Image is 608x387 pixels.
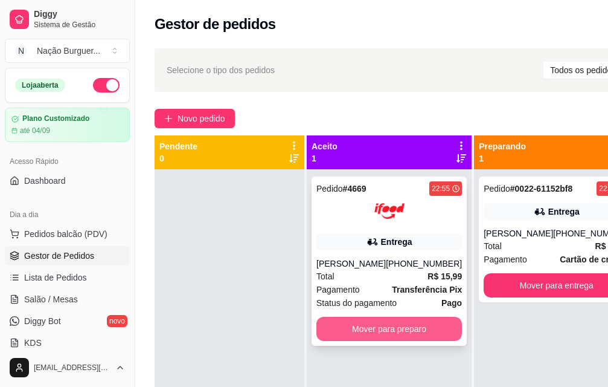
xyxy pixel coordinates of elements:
[167,63,275,77] span: Selecione o tipo dos pedidos
[24,293,78,305] span: Salão / Mesas
[5,205,130,224] div: Dia a dia
[316,283,360,296] span: Pagamento
[24,272,87,284] span: Lista de Pedidos
[441,298,462,308] strong: Pago
[5,171,130,190] a: Dashboard
[5,108,130,142] a: Plano Customizadoaté 04/09
[24,175,66,187] span: Dashboard
[479,152,526,164] p: 1
[316,258,386,270] div: [PERSON_NAME]
[5,333,130,353] a: KDS
[5,39,130,63] button: Select a team
[484,227,553,239] div: [PERSON_NAME]
[164,114,173,123] span: plus
[5,152,130,171] div: Acesso Rápido
[316,317,462,341] button: Mover para preparo
[155,15,276,34] h2: Gestor de pedidos
[374,196,405,226] img: ifood
[15,45,27,57] span: N
[316,184,343,193] span: Pedido
[24,315,61,327] span: Diggy Bot
[93,78,120,93] button: Alterar Status
[479,140,526,152] p: Preparando
[5,246,130,265] a: Gestor de Pedidos
[20,126,50,135] article: até 04/09
[24,228,107,240] span: Pedidos balcão (PDV)
[484,184,510,193] span: Pedido
[37,45,100,57] div: Nação Burguer ...
[5,224,130,244] button: Pedidos balcão (PDV)
[381,236,412,248] div: Entrega
[316,296,397,310] span: Status do pagamento
[386,258,462,270] div: [PHONE_NUMBER]
[432,184,450,193] div: 22:55
[5,268,130,287] a: Lista de Pedidos
[343,184,366,193] strong: # 4669
[159,152,197,164] p: 0
[15,79,65,92] div: Loja aberta
[427,272,462,281] strong: R$ 15,99
[316,270,334,283] span: Total
[484,239,502,253] span: Total
[24,250,94,262] span: Gestor de Pedidos
[312,152,338,164] p: 1
[155,109,235,128] button: Novo pedido
[5,290,130,309] a: Salão / Mesas
[5,5,130,34] a: DiggySistema de Gestão
[34,9,125,20] span: Diggy
[392,285,462,294] strong: Transferência Pix
[178,112,225,125] span: Novo pedido
[34,20,125,30] span: Sistema de Gestão
[24,337,42,349] span: KDS
[34,363,110,372] span: [EMAIL_ADDRESS][DOMAIN_NAME]
[484,253,527,266] span: Pagamento
[5,353,130,382] button: [EMAIL_ADDRESS][DOMAIN_NAME]
[510,184,573,193] strong: # 0022-61152bf8
[159,140,197,152] p: Pendente
[5,311,130,331] a: Diggy Botnovo
[548,206,580,218] div: Entrega
[312,140,338,152] p: Aceito
[22,114,89,123] article: Plano Customizado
